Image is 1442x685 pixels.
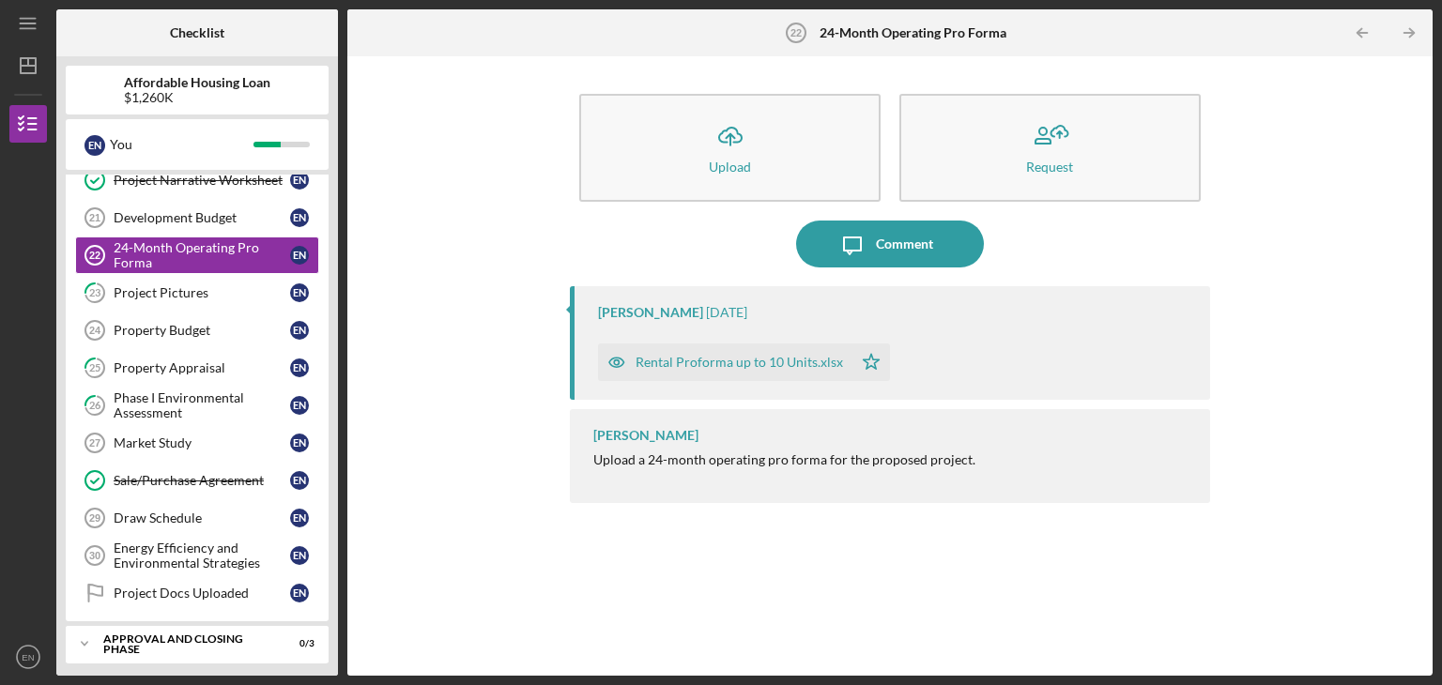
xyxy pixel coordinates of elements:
[598,343,890,381] button: Rental Proforma up to 10 Units.xlsx
[290,509,309,527] div: E N
[75,387,319,424] a: 26Phase I Environmental AssessmentEN
[103,633,268,655] div: Approval and Closing Phase
[636,355,843,370] div: Rental Proforma up to 10 Units.xlsx
[790,27,802,38] tspan: 22
[75,349,319,387] a: 25Property AppraisalEN
[114,390,290,420] div: Phase I Environmental Assessment
[170,25,224,40] b: Checklist
[89,362,100,374] tspan: 25
[22,652,34,662] text: EN
[89,512,100,524] tspan: 29
[598,305,703,320] div: [PERSON_NAME]
[290,246,309,265] div: E N
[124,90,270,105] div: $1,260K
[114,435,290,450] div: Market Study
[290,396,309,415] div: E N
[114,323,290,338] div: Property Budget
[114,285,290,300] div: Project Pictures
[75,274,319,312] a: 23Project PicturesEN
[75,199,319,236] a: 21Development BudgetEN
[114,240,290,270] div: 24-Month Operating Pro Forma
[75,574,319,612] a: Project Docs UploadedEN
[89,437,100,449] tspan: 27
[89,250,100,261] tspan: 22
[89,212,100,223] tspan: 21
[290,171,309,190] div: E N
[89,287,100,299] tspan: 23
[114,540,290,571] div: Energy Efficiency and Environmental Strategies
[820,25,1006,40] b: 24-Month Operating Pro Forma
[579,94,881,202] button: Upload
[110,129,253,160] div: You
[75,312,319,349] a: 24Property BudgetEN
[89,325,101,336] tspan: 24
[75,462,319,499] a: Sale/Purchase AgreementEN
[290,358,309,377] div: E N
[114,473,290,488] div: Sale/Purchase Agreement
[290,321,309,340] div: E N
[796,221,984,267] button: Comment
[9,638,47,676] button: EN
[114,360,290,375] div: Property Appraisal
[75,424,319,462] a: 27Market StudyEN
[114,586,290,601] div: Project Docs Uploaded
[290,208,309,227] div: E N
[75,499,319,537] a: 29Draw ScheduleEN
[89,550,100,561] tspan: 30
[1026,160,1073,174] div: Request
[876,221,933,267] div: Comment
[899,94,1201,202] button: Request
[75,236,319,274] a: 2224-Month Operating Pro FormaEN
[593,452,975,467] div: Upload a 24-month operating pro forma for the proposed project.
[75,161,319,199] a: Project Narrative WorksheetEN
[281,638,314,649] div: 0 / 3
[593,428,698,443] div: [PERSON_NAME]
[84,135,105,156] div: E N
[89,400,101,412] tspan: 26
[124,75,270,90] b: Affordable Housing Loan
[114,510,290,525] div: Draw Schedule
[709,160,751,174] div: Upload
[290,584,309,602] div: E N
[114,210,290,225] div: Development Budget
[290,283,309,302] div: E N
[75,537,319,574] a: 30Energy Efficiency and Environmental StrategiesEN
[290,434,309,452] div: E N
[706,305,747,320] time: 2025-07-23 19:21
[290,546,309,565] div: E N
[114,173,290,188] div: Project Narrative Worksheet
[290,471,309,490] div: E N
